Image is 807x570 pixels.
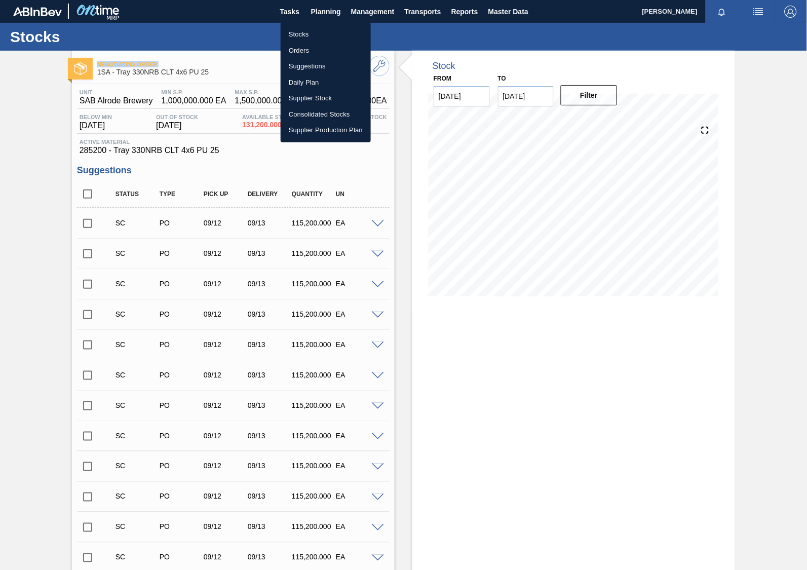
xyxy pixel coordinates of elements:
a: Consolidated Stocks [281,106,371,123]
a: Stocks [281,26,371,43]
a: Supplier Production Plan [281,122,371,138]
a: Supplier Stock [281,90,371,106]
a: Suggestions [281,58,371,74]
a: Daily Plan [281,74,371,91]
a: Orders [281,43,371,59]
